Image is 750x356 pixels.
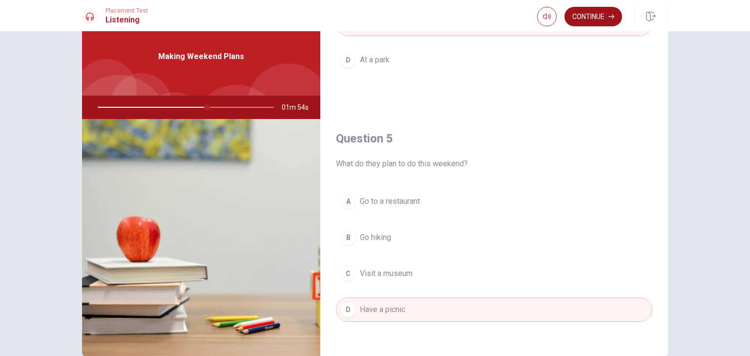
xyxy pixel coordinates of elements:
[340,302,356,317] div: D
[340,194,356,209] div: A
[158,51,244,62] span: Making Weekend Plans
[360,304,405,316] span: Have a picnic
[336,261,652,286] button: CVisit a museum
[340,266,356,281] div: C
[336,158,652,170] span: What do they plan to do this weekend?
[282,96,316,119] span: 01m 54s
[340,52,356,68] div: D
[105,7,148,14] span: Placement Test
[360,268,413,279] span: Visit a museum
[360,54,390,66] span: At a park
[336,225,652,250] button: BGo hiking
[360,196,420,207] span: Go to a restaurant
[336,189,652,214] button: AGo to a restaurant
[336,131,652,146] h4: Question 5
[340,230,356,245] div: B
[564,7,622,26] button: Continue
[336,48,652,72] button: DAt a park
[336,297,652,322] button: DHave a picnic
[105,14,148,26] h1: Listening
[360,232,391,243] span: Go hiking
